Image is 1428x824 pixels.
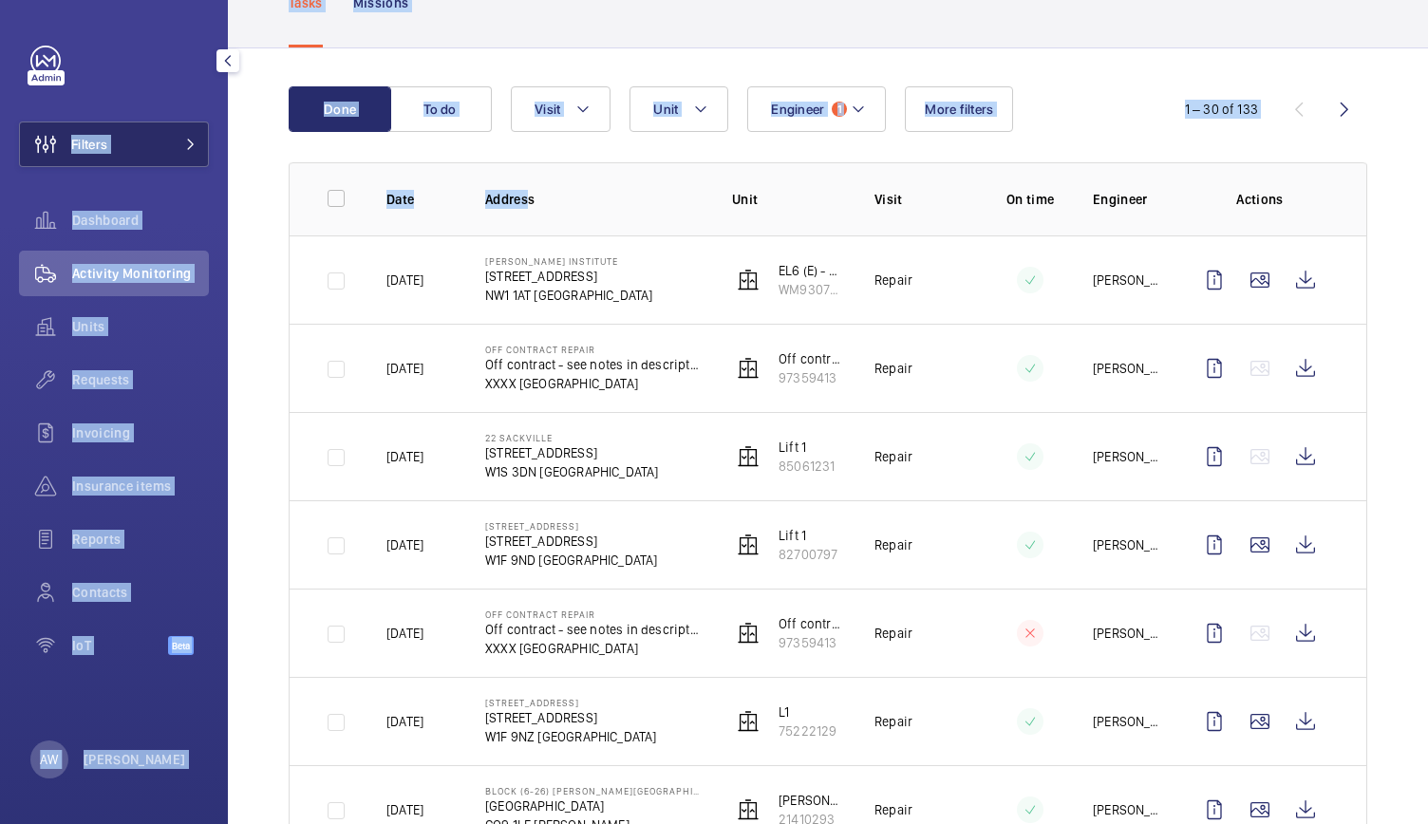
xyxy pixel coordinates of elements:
span: Filters [71,135,107,154]
p: NW1 1AT [GEOGRAPHIC_DATA] [485,286,653,305]
span: IoT [72,636,168,655]
p: Unit [732,190,844,209]
p: On time [998,190,1062,209]
p: [STREET_ADDRESS] [485,520,658,532]
span: Units [72,317,209,336]
p: Repair [874,624,912,643]
button: To do [389,86,492,132]
p: Lift 1 [779,526,837,545]
p: [DATE] [386,800,423,819]
p: [PERSON_NAME] [1093,271,1161,290]
p: 85061231 [779,457,835,476]
p: WM93070835 [779,280,844,299]
span: Visit [535,102,560,117]
p: [DATE] [386,624,423,643]
span: Dashboard [72,211,209,230]
div: 1 – 30 of 133 [1185,100,1258,119]
span: Activity Monitoring [72,264,209,283]
p: 22 Sackville [485,432,659,443]
p: Date [386,190,455,209]
p: [PERSON_NAME] [84,750,186,769]
p: [STREET_ADDRESS] [485,267,653,286]
p: [GEOGRAPHIC_DATA] [485,796,702,815]
span: 1 [832,102,847,117]
p: 82700797 [779,545,837,564]
p: [STREET_ADDRESS] [485,708,657,727]
button: Visit [511,86,611,132]
p: [PERSON_NAME] [1093,447,1161,466]
p: [PERSON_NAME] [1093,359,1161,378]
button: Engineer1 [747,86,886,132]
p: [DATE] [386,535,423,554]
p: [STREET_ADDRESS] [485,697,657,708]
p: Repair [874,447,912,466]
span: Engineer [771,102,824,117]
p: EL6 (E) - Atrium Pass Lift [779,261,844,280]
p: [PERSON_NAME] [1093,800,1161,819]
p: Off contract - see notes in description [485,620,702,639]
span: Insurance items [72,477,209,496]
span: Contacts [72,583,209,602]
p: XXXX [GEOGRAPHIC_DATA] [485,374,702,393]
p: Off contract [779,349,844,368]
p: [STREET_ADDRESS] [485,443,659,462]
p: [PERSON_NAME] [1093,624,1161,643]
p: Lift 1 [779,438,835,457]
img: elevator.svg [737,269,760,291]
img: elevator.svg [737,357,760,380]
p: Repair [874,271,912,290]
p: Off Contract Repair [485,609,702,620]
p: Repair [874,535,912,554]
img: elevator.svg [737,798,760,821]
img: elevator.svg [737,445,760,468]
p: [PERSON_NAME] Institute [485,255,653,267]
p: 75222129 [779,721,836,740]
p: XXXX [GEOGRAPHIC_DATA] [485,639,702,658]
button: Filters [19,122,209,167]
p: [PERSON_NAME] [1093,535,1161,554]
p: AW [40,750,58,769]
p: [PERSON_NAME] House [779,791,844,810]
p: [STREET_ADDRESS] [485,532,658,551]
button: Unit [629,86,728,132]
p: [DATE] [386,359,423,378]
p: Visit [874,190,968,209]
button: More filters [905,86,1013,132]
span: More filters [925,102,993,117]
p: Engineer [1093,190,1161,209]
span: Unit [653,102,678,117]
p: [DATE] [386,447,423,466]
p: Repair [874,800,912,819]
p: Repair [874,359,912,378]
span: Reports [72,530,209,549]
img: elevator.svg [737,622,760,645]
p: W1F 9ND [GEOGRAPHIC_DATA] [485,551,658,570]
p: Repair [874,712,912,731]
p: Off contract [779,614,844,633]
p: 97359413 [779,633,844,652]
p: Off Contract Repair [485,344,702,355]
img: elevator.svg [737,534,760,556]
p: Address [485,190,702,209]
p: Actions [1192,190,1328,209]
p: 97359413 [779,368,844,387]
p: [PERSON_NAME] [1093,712,1161,731]
p: W1S 3DN [GEOGRAPHIC_DATA] [485,462,659,481]
span: Requests [72,370,209,389]
p: [DATE] [386,271,423,290]
span: Beta [168,636,194,655]
p: [DATE] [386,712,423,731]
p: Block (6-26) [PERSON_NAME][GEOGRAPHIC_DATA] [485,785,702,796]
p: L1 [779,702,836,721]
button: Done [289,86,391,132]
img: elevator.svg [737,710,760,733]
p: W1F 9NZ [GEOGRAPHIC_DATA] [485,727,657,746]
p: Off contract - see notes in description [485,355,702,374]
span: Invoicing [72,423,209,442]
